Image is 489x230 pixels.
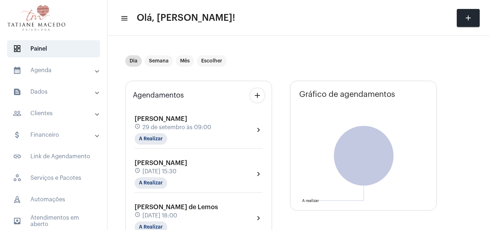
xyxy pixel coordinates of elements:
[135,123,141,131] mat-icon: schedule
[13,174,21,182] span: sidenav icon
[6,4,67,32] img: e19876e2-e0dd-e00a-0a37-7f881691473f.png
[142,212,177,219] span: [DATE] 18:00
[464,14,473,22] mat-icon: add
[135,204,218,210] span: [PERSON_NAME] de Lemos
[13,44,21,53] span: sidenav icon
[254,126,263,134] mat-icon: chevron_right
[176,55,194,67] mat-chip: Mês
[133,91,184,99] span: Agendamentos
[7,148,100,165] span: Link de Agendamento
[13,66,21,75] mat-icon: sidenav icon
[120,14,127,23] mat-icon: sidenav icon
[4,126,107,144] mat-expansion-panel-header: sidenav iconFinanceiro
[254,214,263,222] mat-icon: chevron_right
[302,199,319,203] text: A realizar
[13,195,21,204] span: sidenav icon
[135,133,167,145] mat-chip: A Realizar
[135,177,167,189] mat-chip: A Realizar
[13,217,21,225] mat-icon: sidenav icon
[4,62,107,79] mat-expansion-panel-header: sidenav iconAgenda
[135,168,141,175] mat-icon: schedule
[135,116,187,122] span: [PERSON_NAME]
[135,212,141,220] mat-icon: schedule
[125,55,142,67] mat-chip: Dia
[137,12,235,24] span: Olá, [PERSON_NAME]!
[4,83,107,100] mat-expansion-panel-header: sidenav iconDados
[13,66,96,75] mat-panel-title: Agenda
[7,191,100,208] span: Automações
[4,105,107,122] mat-expansion-panel-header: sidenav iconClientes
[13,131,96,139] mat-panel-title: Financeiro
[142,124,211,131] span: 29 de setembro às 09:00
[7,169,100,187] span: Serviços e Pacotes
[145,55,173,67] mat-chip: Semana
[13,88,21,96] mat-icon: sidenav icon
[13,109,96,118] mat-panel-title: Clientes
[197,55,227,67] mat-chip: Escolher
[13,88,96,96] mat-panel-title: Dados
[254,170,263,178] mat-icon: chevron_right
[142,168,176,175] span: [DATE] 15:30
[7,212,100,230] span: Atendimentos em aberto
[299,90,395,99] span: Gráfico de agendamentos
[7,40,100,57] span: Painel
[13,152,21,161] mat-icon: sidenav icon
[13,131,21,139] mat-icon: sidenav icon
[135,160,187,166] span: [PERSON_NAME]
[253,91,262,100] mat-icon: add
[13,109,21,118] mat-icon: sidenav icon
